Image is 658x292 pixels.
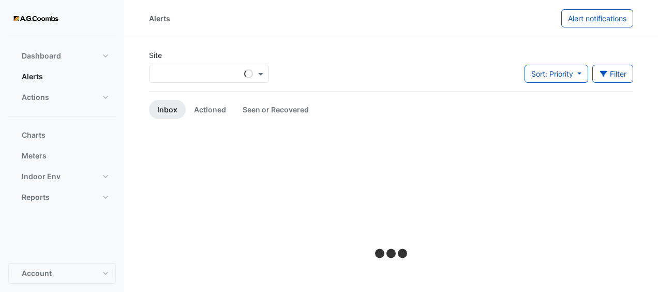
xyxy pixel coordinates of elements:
[22,51,61,61] span: Dashboard
[186,100,234,119] a: Actioned
[561,9,633,27] button: Alert notifications
[22,171,61,182] span: Indoor Env
[22,268,52,279] span: Account
[149,13,170,24] div: Alerts
[12,8,59,29] img: Company Logo
[8,125,116,145] button: Charts
[568,14,626,23] span: Alert notifications
[531,69,573,78] span: Sort: Priority
[234,100,317,119] a: Seen or Recovered
[22,130,46,140] span: Charts
[525,65,588,83] button: Sort: Priority
[22,92,49,103] span: Actions
[8,145,116,166] button: Meters
[8,166,116,187] button: Indoor Env
[8,263,116,284] button: Account
[149,100,186,119] a: Inbox
[8,46,116,66] button: Dashboard
[22,192,50,202] span: Reports
[149,50,162,61] label: Site
[22,151,47,161] span: Meters
[22,71,43,82] span: Alerts
[592,65,634,83] button: Filter
[8,187,116,208] button: Reports
[8,66,116,87] button: Alerts
[8,87,116,108] button: Actions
